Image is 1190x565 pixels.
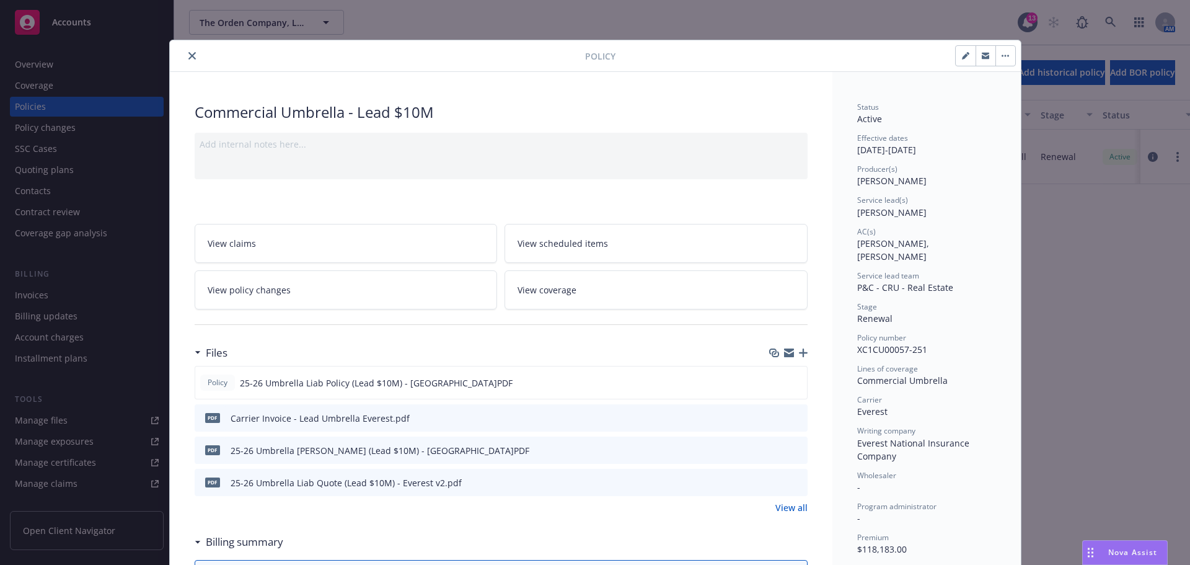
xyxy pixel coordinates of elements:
[205,413,220,422] span: pdf
[231,476,462,489] div: 25-26 Umbrella Liab Quote (Lead $10M) - Everest v2.pdf
[240,376,513,389] span: 25-26 Umbrella Liab Policy (Lead $10M) - [GEOGRAPHIC_DATA]PDF
[791,412,803,425] button: preview file
[857,543,907,555] span: $118,183.00
[857,501,937,512] span: Program administrator
[231,412,410,425] div: Carrier Invoice - Lead Umbrella Everest.pdf
[231,444,529,457] div: 25-26 Umbrella [PERSON_NAME] (Lead $10M) - [GEOGRAPHIC_DATA]PDF
[791,444,803,457] button: preview file
[518,237,608,250] span: View scheduled items
[857,164,897,174] span: Producer(s)
[857,270,919,281] span: Service lead team
[195,102,808,123] div: Commercial Umbrella - Lead $10M
[857,363,918,374] span: Lines of coverage
[771,376,781,389] button: download file
[772,412,782,425] button: download file
[857,344,927,355] span: XC1CU00057-251
[857,470,896,481] span: Wholesaler
[857,532,889,543] span: Premium
[857,238,932,262] span: [PERSON_NAME], [PERSON_NAME]
[857,425,915,436] span: Writing company
[857,133,908,143] span: Effective dates
[857,394,882,405] span: Carrier
[791,476,803,489] button: preview file
[195,534,283,550] div: Billing summary
[857,133,996,156] div: [DATE] - [DATE]
[195,224,498,263] a: View claims
[857,102,879,112] span: Status
[185,48,200,63] button: close
[206,345,227,361] h3: Files
[857,332,906,343] span: Policy number
[205,445,220,455] span: PDF
[857,437,972,462] span: Everest National Insurance Company
[1082,540,1168,565] button: Nova Assist
[200,138,803,151] div: Add internal notes here...
[505,224,808,263] a: View scheduled items
[206,534,283,550] h3: Billing summary
[857,301,877,312] span: Stage
[208,283,291,296] span: View policy changes
[205,478,220,487] span: pdf
[857,226,876,237] span: AC(s)
[205,377,230,388] span: Policy
[195,270,498,309] a: View policy changes
[585,50,615,63] span: Policy
[208,237,256,250] span: View claims
[505,270,808,309] a: View coverage
[195,345,227,361] div: Files
[1083,541,1098,564] div: Drag to move
[857,195,908,205] span: Service lead(s)
[775,501,808,514] a: View all
[772,444,782,457] button: download file
[857,512,860,524] span: -
[857,313,892,324] span: Renewal
[857,406,888,417] span: Everest
[857,207,927,218] span: [PERSON_NAME]
[857,375,948,386] span: Commercial Umbrella
[857,282,953,293] span: P&C - CRU - Real Estate
[791,376,802,389] button: preview file
[518,283,576,296] span: View coverage
[772,476,782,489] button: download file
[857,113,882,125] span: Active
[857,481,860,493] span: -
[857,175,927,187] span: [PERSON_NAME]
[1108,547,1157,558] span: Nova Assist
